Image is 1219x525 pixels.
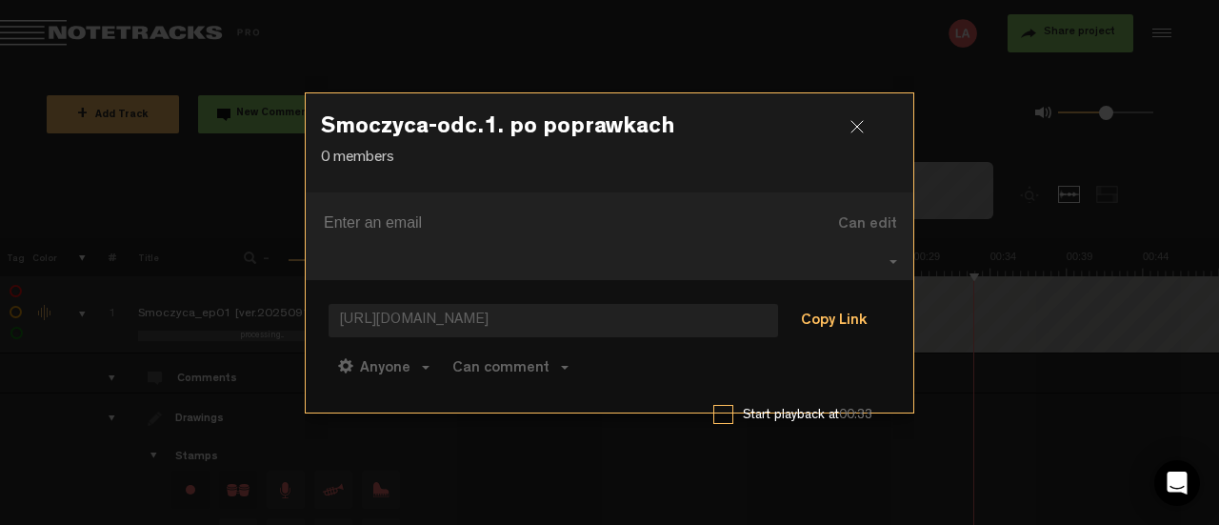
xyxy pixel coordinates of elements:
[321,148,898,170] p: 0 members
[838,217,897,232] span: Can edit
[443,344,578,390] button: Can comment
[1154,460,1200,506] div: Open Intercom Messenger
[452,361,550,376] span: Can comment
[360,361,410,376] span: Anyone
[839,409,872,422] span: 00:33
[801,200,916,246] button: Can edit
[329,304,778,337] span: [URL][DOMAIN_NAME]
[743,406,890,425] label: Start playback at
[782,303,886,341] button: Copy Link
[329,344,439,390] button: Anyone
[324,208,775,238] input: Enter an email
[321,116,898,147] h3: Smoczyca-odc.1. po poprawkach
